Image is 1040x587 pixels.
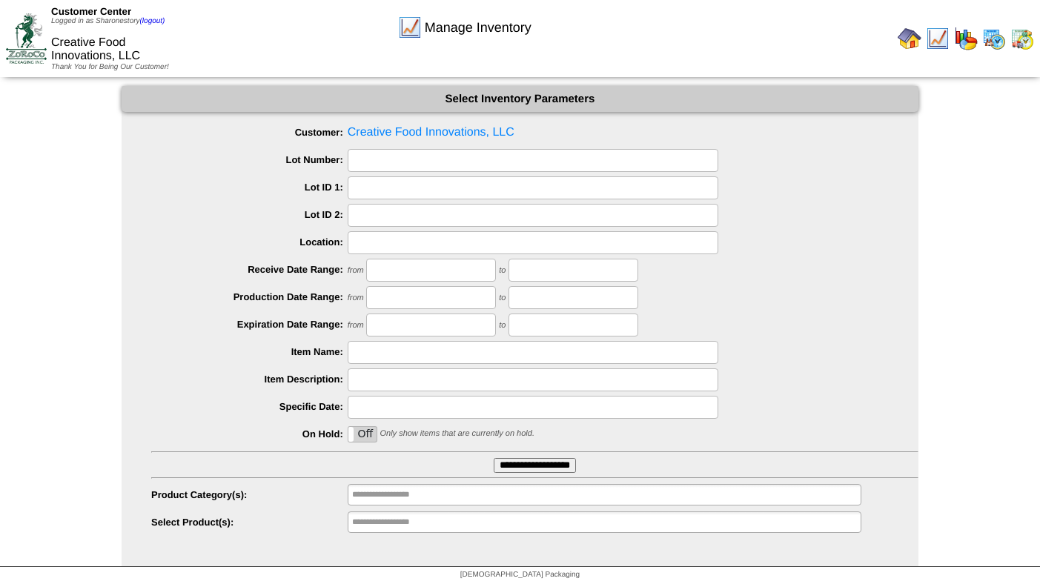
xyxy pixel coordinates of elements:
label: Item Name: [151,346,348,357]
label: Production Date Range: [151,291,348,302]
span: [DEMOGRAPHIC_DATA] Packaging [460,571,580,579]
img: home.gif [898,27,921,50]
label: Item Description: [151,374,348,385]
span: from [348,321,364,330]
label: Select Product(s): [151,517,348,528]
label: Lot Number: [151,154,348,165]
span: Customer Center [51,6,131,17]
label: Customer: [151,127,348,138]
label: On Hold: [151,428,348,440]
img: calendarinout.gif [1010,27,1034,50]
span: Manage Inventory [425,20,531,36]
span: Creative Food Innovations, LLC [151,122,918,144]
label: Off [348,427,377,442]
img: ZoRoCo_Logo(Green%26Foil)%20jpg.webp [6,13,47,63]
label: Product Category(s): [151,489,348,500]
label: Location: [151,236,348,248]
img: calendarprod.gif [982,27,1006,50]
img: line_graph.gif [926,27,950,50]
span: Logged in as Sharonestory [51,17,165,25]
span: to [499,266,506,275]
label: Expiration Date Range: [151,319,348,330]
label: Lot ID 1: [151,182,348,193]
label: Receive Date Range: [151,264,348,275]
div: OnOff [348,426,377,442]
span: Thank You for Being Our Customer! [51,63,169,71]
a: (logout) [140,17,165,25]
img: line_graph.gif [398,16,422,39]
span: Creative Food Innovations, LLC [51,36,140,62]
div: Select Inventory Parameters [122,86,918,112]
span: from [348,266,364,275]
label: Lot ID 2: [151,209,348,220]
span: from [348,293,364,302]
span: to [499,293,506,302]
label: Specific Date: [151,401,348,412]
img: graph.gif [954,27,978,50]
span: to [499,321,506,330]
span: Only show items that are currently on hold. [380,429,534,438]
